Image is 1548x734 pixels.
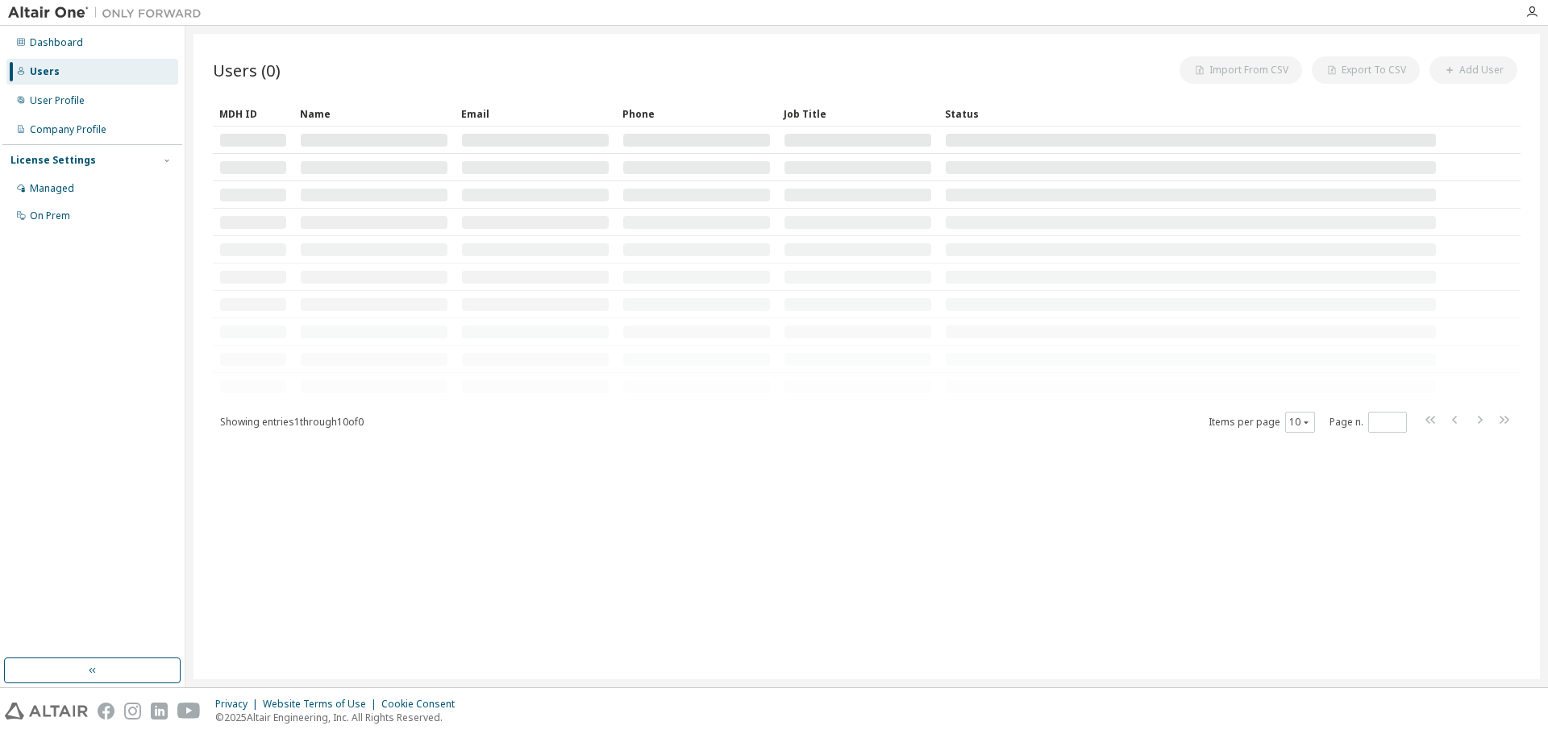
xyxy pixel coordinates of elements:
img: linkedin.svg [151,703,168,719]
img: youtube.svg [177,703,201,719]
div: Name [300,101,448,126]
p: © 2025 Altair Engineering, Inc. All Rights Reserved. [215,711,464,724]
div: License Settings [10,154,96,167]
div: On Prem [30,209,70,222]
button: 10 [1289,416,1311,429]
img: Altair One [8,5,210,21]
div: Users [30,65,60,78]
span: Users (0) [213,59,281,81]
div: Company Profile [30,123,106,136]
div: Website Terms of Use [263,698,381,711]
span: Page n. [1330,412,1407,433]
button: Import From CSV [1180,56,1302,84]
div: Privacy [215,698,263,711]
div: User Profile [30,94,85,107]
div: MDH ID [219,101,287,126]
div: Status [945,101,1437,126]
img: altair_logo.svg [5,703,88,719]
button: Export To CSV [1312,56,1420,84]
div: Cookie Consent [381,698,464,711]
img: instagram.svg [124,703,141,719]
button: Add User [1429,56,1517,84]
div: Email [461,101,610,126]
img: facebook.svg [98,703,114,719]
div: Job Title [784,101,932,126]
div: Managed [30,182,74,195]
span: Items per page [1209,412,1315,433]
div: Dashboard [30,36,83,49]
div: Phone [622,101,771,126]
span: Showing entries 1 through 10 of 0 [220,415,364,429]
